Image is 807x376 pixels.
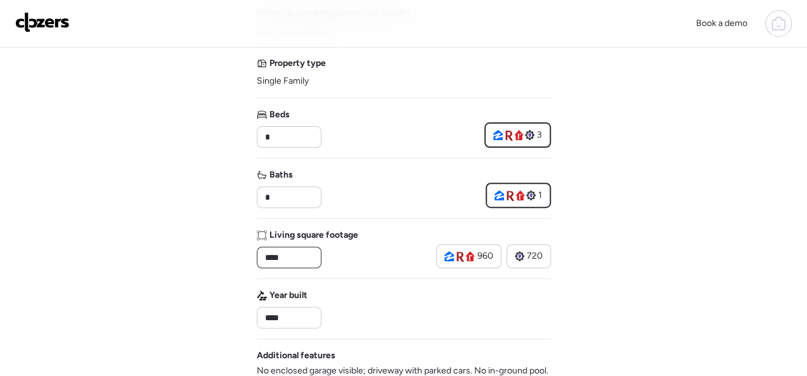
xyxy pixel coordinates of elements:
[527,250,543,263] span: 720
[257,349,335,362] span: Additional features
[538,189,542,202] span: 1
[15,12,70,32] img: Logo
[269,108,290,121] span: Beds
[537,129,542,141] span: 3
[269,229,358,242] span: Living square footage
[269,169,293,181] span: Baths
[477,250,493,263] span: 960
[696,18,747,29] span: Book a demo
[269,57,326,70] span: Property type
[269,289,307,302] span: Year built
[257,75,309,88] span: Single Family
